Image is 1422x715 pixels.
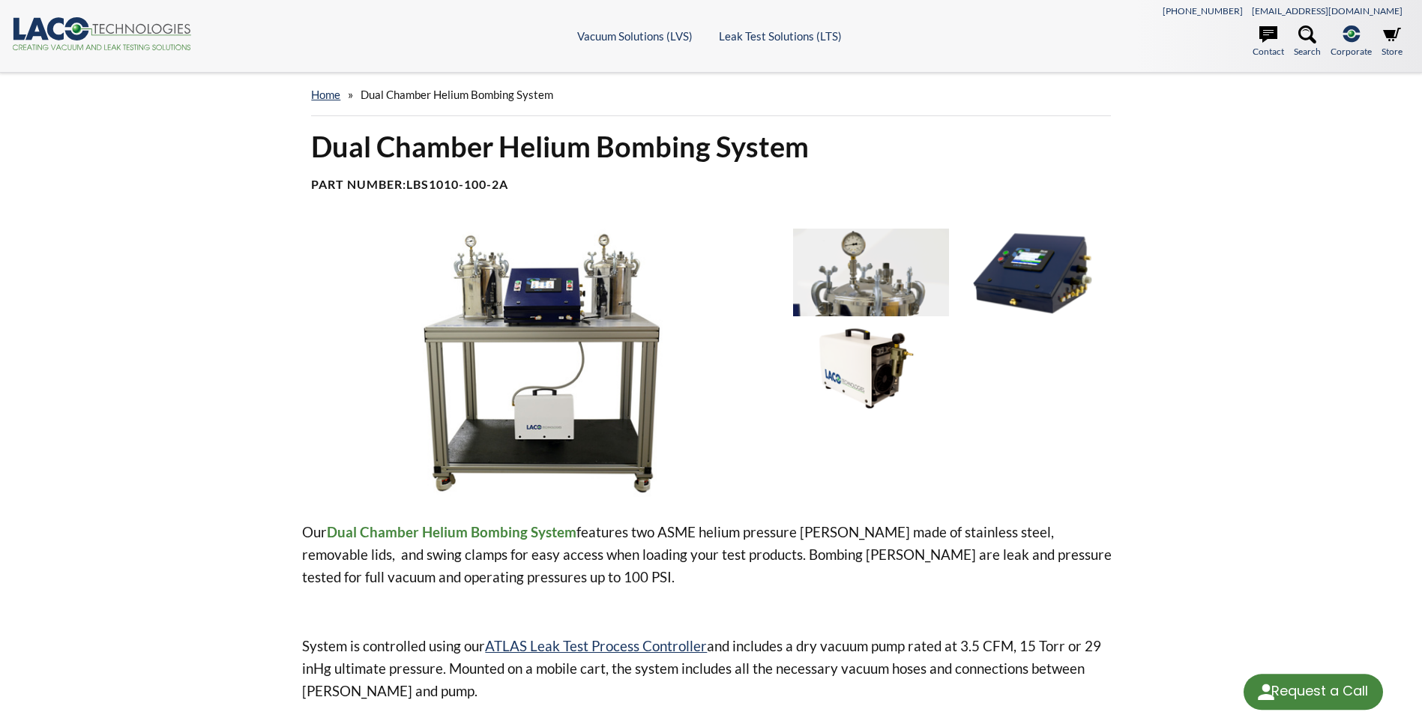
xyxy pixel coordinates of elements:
[302,635,1119,702] p: System is controlled using our and includes a dry vacuum pump rated at 3.5 CFM, 15 Torr or 29 inH...
[1253,25,1284,58] a: Contact
[302,229,780,497] img: Dual Chamber Helium Bombing System, front view
[1331,44,1372,58] span: Corporate
[1163,5,1243,16] a: [PHONE_NUMBER]
[311,73,1110,116] div: »
[302,521,1119,588] p: Our features two ASME helium pressure [PERSON_NAME] made of stainless steel, removable lids, and ...
[327,523,576,540] strong: Dual Chamber Helium Bombing System
[793,324,949,411] img: UN-250VH Dry Piston Vacuum Pump, angled view
[577,29,693,43] a: Vacuum Solutions (LVS)
[719,29,842,43] a: Leak Test Solutions (LTS)
[793,229,949,316] img: Chamber close up Dual Chamber Bombing System for Capacitor Manufacturer
[485,637,707,654] a: ATLAS Leak Test Process Controller
[361,88,553,101] span: Dual Chamber Helium Bombing System
[311,177,1110,193] h4: Part Number:
[1252,5,1403,16] a: [EMAIL_ADDRESS][DOMAIN_NAME]
[1294,25,1321,58] a: Search
[1254,680,1278,704] img: round button
[311,88,340,101] a: home
[956,229,1112,316] img: ATLAS Leak Test Process Controller, right side
[1271,674,1368,708] div: Request a Call
[1382,25,1403,58] a: Store
[406,177,508,191] b: LBS1010-100-2A
[311,128,1110,165] h1: Dual Chamber Helium Bombing System
[1244,674,1383,710] div: Request a Call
